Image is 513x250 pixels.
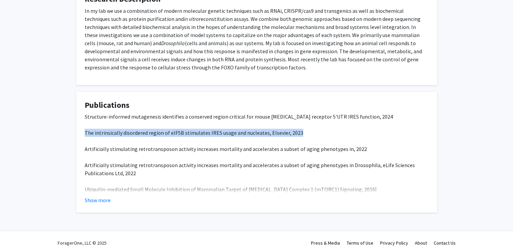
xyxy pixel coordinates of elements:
a: Press & Media [311,240,340,246]
a: Contact Us [434,240,456,246]
a: About [415,240,427,246]
iframe: Chat [5,220,29,245]
div: In my lab we use a combination of modern molecular genetic techniques such as RNAi, CRISPR/cas9 a... [85,7,429,71]
span: The intrinsically disordered region of eIF5B stimulates IRES usage and nucleates, Elsevier, 2023 [85,129,303,136]
button: Show more [85,196,111,204]
em: Drosophila [161,40,185,46]
span: Ubiquilin-mediated Small Molecule Inhibition of Mammalian Target of [MEDICAL_DATA] Complex 1 (mTO... [85,186,377,193]
span: Structure-informed mutagenesis identifies a conserved region critical for mouse [MEDICAL_DATA] re... [85,113,393,120]
a: Terms of Use [347,240,373,246]
span: Artificially stimulating retrotransposon activity increases mortality and accelerates a subset of... [85,146,367,152]
span: Artificially stimulating retrotransposon activity increases mortality and accelerates a subset of... [85,162,415,177]
a: Privacy Policy [380,240,408,246]
em: in vitro [184,15,199,22]
h4: Publications [85,100,429,110]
